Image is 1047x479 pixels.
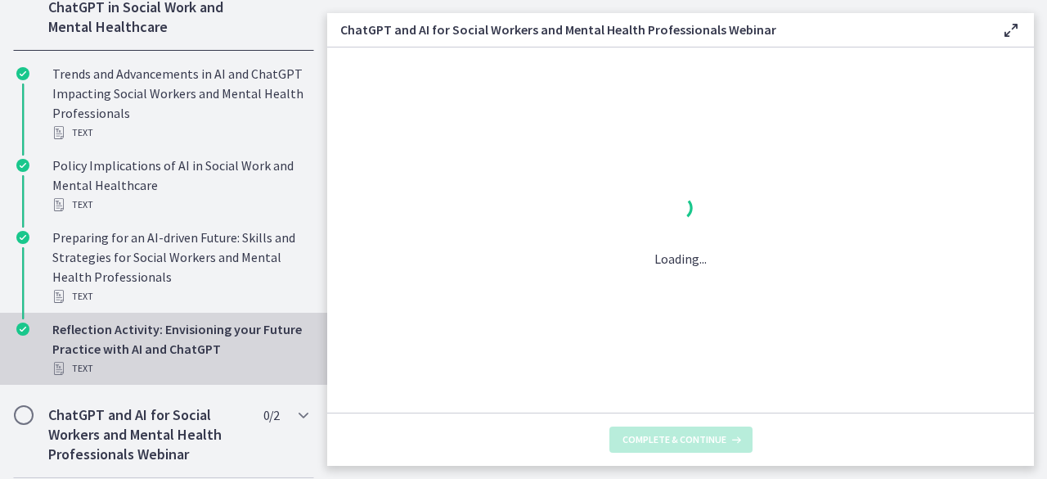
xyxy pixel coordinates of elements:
[52,228,308,306] div: Preparing for an AI-driven Future: Skills and Strategies for Social Workers and Mental Health Pro...
[52,64,308,142] div: Trends and Advancements in AI and ChatGPT Impacting Social Workers and Mental Health Professionals
[622,433,726,446] span: Complete & continue
[52,156,308,215] div: Policy Implications of AI in Social Work and Mental Healthcare
[52,359,308,378] div: Text
[263,405,279,425] span: 0 / 2
[609,427,753,453] button: Complete & continue
[16,67,29,80] i: Completed
[16,323,29,336] i: Completed
[48,405,248,464] h2: ChatGPT and AI for Social Workers and Mental Health Professionals Webinar
[654,249,707,269] p: Loading...
[52,195,308,215] div: Text
[52,319,308,378] div: Reflection Activity: Envisioning your Future Practice with AI and ChatGPT
[16,231,29,244] i: Completed
[16,159,29,172] i: Completed
[654,192,707,229] div: 1
[52,287,308,306] div: Text
[52,123,308,142] div: Text
[340,20,975,39] h3: ChatGPT and AI for Social Workers and Mental Health Professionals Webinar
